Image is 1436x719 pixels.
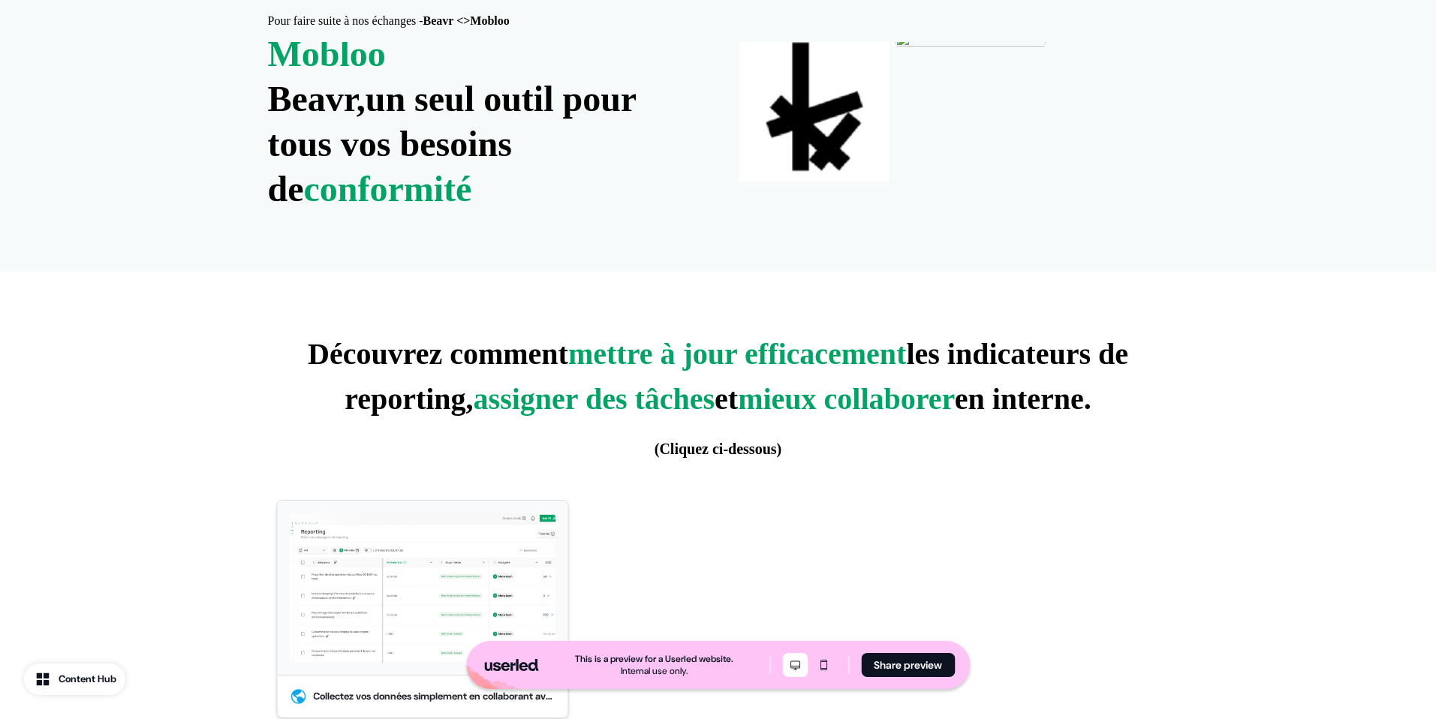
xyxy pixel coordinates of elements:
[621,665,688,677] div: Internal use only.
[268,32,697,212] p: Beavr,
[861,653,955,677] button: Share preview
[268,79,637,209] strong: un seul outil pour tous vos besoins de
[423,14,510,27] strong: Beavr <>Mobloo
[575,653,733,665] div: This is a preview for a Userled website.
[738,382,954,416] span: mieux collaborer
[276,500,568,718] button: Collectez vos données simplement en collaborant avec vos équipesCollectez vos données simplement ...
[655,441,781,457] span: (Cliquez ci-dessous)
[268,332,1169,467] p: Découvrez comment les indicateurs de reporting, et en interne.
[568,337,907,371] span: mettre à jour efficacement
[268,12,510,30] p: Pour faire suite à nos échanges -
[24,663,125,695] button: Content Hub
[268,34,386,74] span: Mobloo
[289,513,555,663] img: Collectez vos données simplement en collaborant avec vos équipes
[313,689,555,704] div: Collectez vos données simplement en collaborant avec vos équipes
[474,382,715,416] span: assigner des tâches
[811,653,836,677] button: Mobile mode
[59,672,116,687] div: Content Hub
[304,169,472,209] span: conformité
[782,653,808,677] button: Desktop mode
